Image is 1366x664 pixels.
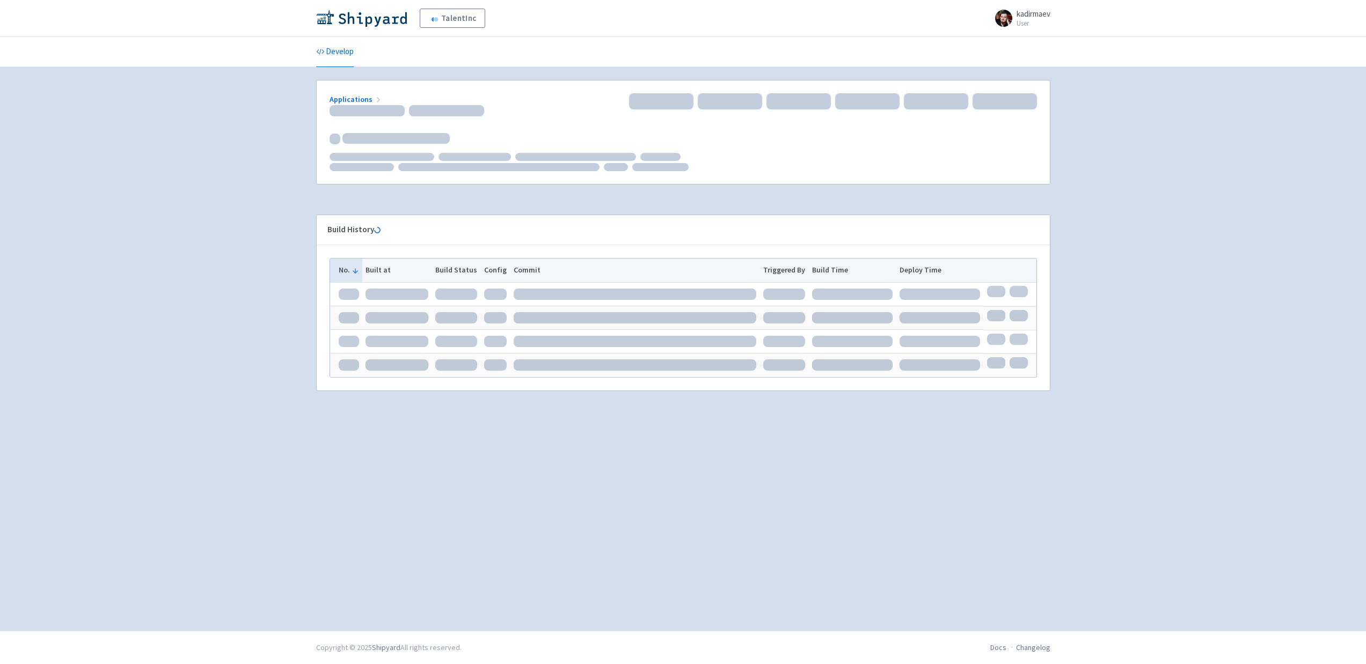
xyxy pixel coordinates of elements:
[896,259,983,282] th: Deploy Time
[1017,20,1050,27] small: User
[327,224,1022,236] div: Build History
[989,10,1050,27] a: kadirmaev User
[990,643,1006,652] a: Docs
[432,259,481,282] th: Build Status
[339,264,359,276] button: No.
[362,259,432,282] th: Built at
[809,259,896,282] th: Build Time
[330,94,383,104] a: Applications
[316,10,407,27] img: Shipyard logo
[510,259,760,282] th: Commit
[1017,9,1050,19] span: kadirmaev
[316,642,462,653] div: Copyright © 2025 All rights reserved.
[372,643,400,652] a: Shipyard
[1016,643,1050,652] a: Changelog
[420,9,485,28] a: TalentInc
[480,259,510,282] th: Config
[316,37,354,67] a: Develop
[760,259,809,282] th: Triggered By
